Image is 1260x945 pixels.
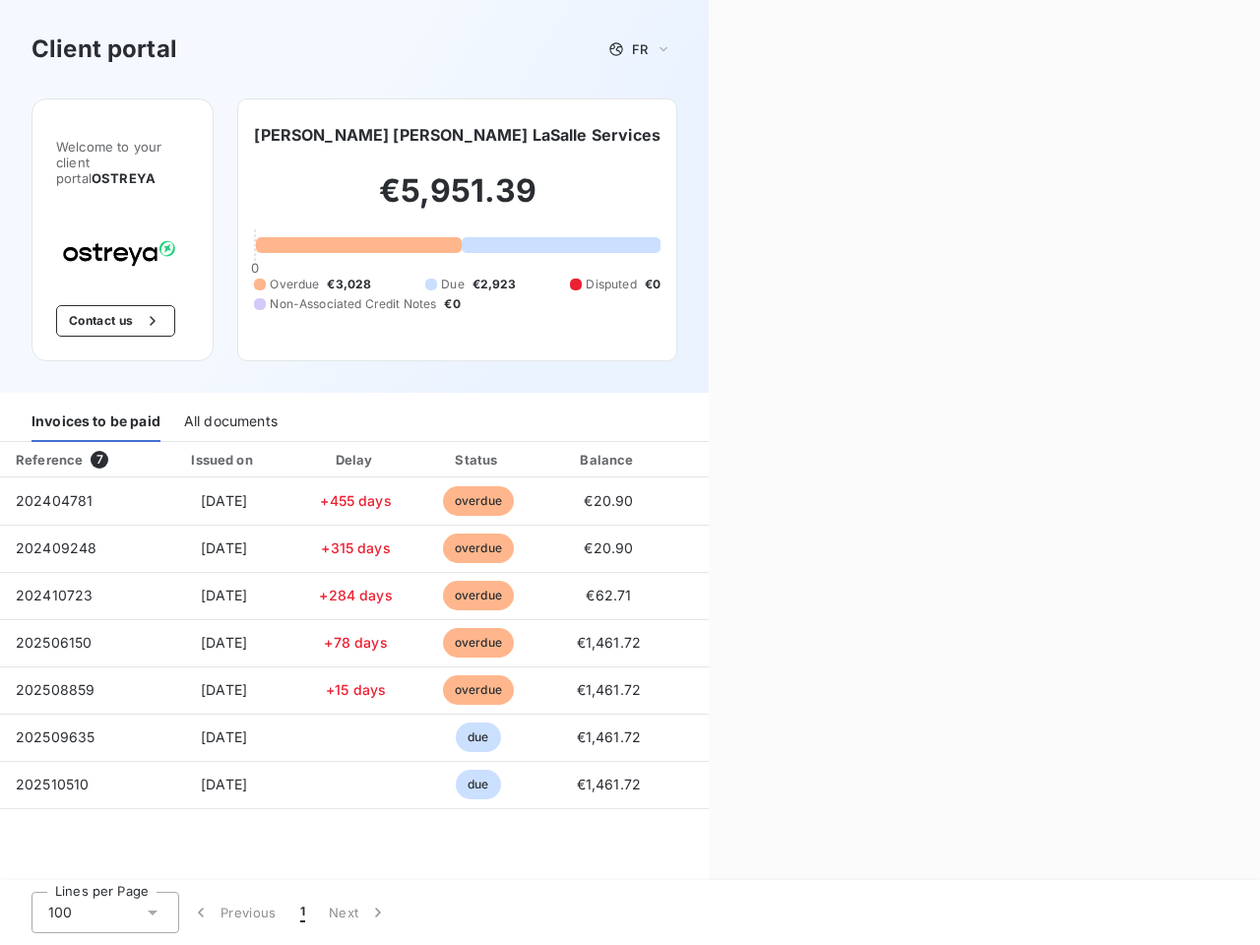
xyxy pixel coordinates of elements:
span: Non-Associated Credit Notes [270,295,436,313]
span: overdue [443,486,514,516]
div: All documents [184,401,278,442]
span: 202409248 [16,539,96,556]
span: [DATE] [201,539,247,556]
span: [DATE] [201,681,247,698]
span: +78 days [324,634,387,651]
div: PDF [680,450,780,470]
span: Overdue [270,276,319,293]
span: [DATE] [201,587,247,603]
span: €1,461.72 [577,776,641,792]
button: Contact us [56,305,175,337]
img: Company logo [56,233,182,274]
span: Due [441,276,464,293]
span: overdue [443,581,514,610]
span: 1 [300,903,305,922]
span: €2,923 [472,276,517,293]
span: Disputed [586,276,636,293]
h3: Client portal [31,31,177,67]
span: Welcome to your client portal [56,139,189,186]
h2: €5,951.39 [254,171,661,230]
span: overdue [443,628,514,658]
span: €62.71 [586,587,631,603]
span: +315 days [321,539,390,556]
button: 1 [288,892,317,933]
div: Balance [544,450,672,470]
button: Next [317,892,400,933]
div: Status [419,450,536,470]
span: 202404781 [16,492,93,509]
span: 100 [48,903,72,922]
span: OSTREYA [92,170,156,186]
span: +284 days [319,587,392,603]
span: €1,461.72 [577,681,641,698]
span: [DATE] [201,492,247,509]
span: due [456,770,500,799]
span: overdue [443,675,514,705]
span: €1,461.72 [577,634,641,651]
span: [DATE] [201,776,247,792]
span: €0 [444,295,460,313]
span: [DATE] [201,634,247,651]
span: 7 [91,451,108,469]
div: Issued on [156,450,291,470]
div: Invoices to be paid [31,401,160,442]
span: 0 [251,260,259,276]
span: 202510510 [16,776,89,792]
span: 202508859 [16,681,94,698]
span: 202509635 [16,728,94,745]
span: due [456,723,500,752]
span: [DATE] [201,728,247,745]
span: 202410723 [16,587,93,603]
span: 202506150 [16,634,92,651]
div: Reference [16,452,83,468]
span: €3,028 [327,276,371,293]
span: €0 [645,276,661,293]
span: €20.90 [584,492,633,509]
span: €1,461.72 [577,728,641,745]
div: Delay [300,450,412,470]
h6: [PERSON_NAME] [PERSON_NAME] LaSalle Services [254,123,661,147]
span: €20.90 [584,539,633,556]
span: +15 days [326,681,386,698]
span: +455 days [320,492,391,509]
span: FR [632,41,648,57]
button: Previous [179,892,288,933]
span: overdue [443,534,514,563]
